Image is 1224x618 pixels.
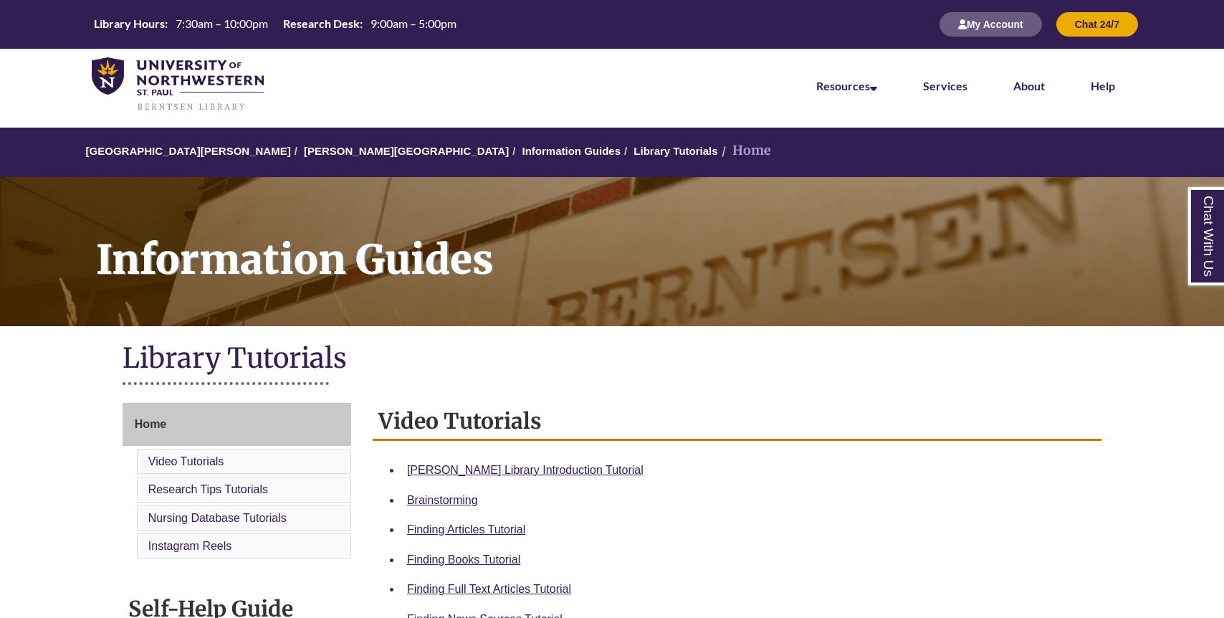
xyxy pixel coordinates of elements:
[939,12,1042,37] button: My Account
[407,523,525,536] a: Finding Articles Tutorial
[373,403,1101,441] h2: Video Tutorials
[92,57,264,112] img: UNWSP Library Logo
[86,145,291,157] a: [GEOGRAPHIC_DATA][PERSON_NAME]
[816,79,877,92] a: Resources
[1013,79,1045,92] a: About
[88,16,462,32] table: Hours Today
[370,16,456,30] span: 9:00am – 5:00pm
[277,16,365,32] th: Research Desk:
[148,540,232,552] a: Instagram Reels
[80,177,1224,308] h1: Information Guides
[633,145,717,157] a: Library Tutorials
[1056,12,1138,37] button: Chat 24/7
[718,141,771,161] li: Home
[407,494,478,506] a: Brainstorming
[148,455,224,467] a: Video Tutorials
[407,464,644,476] a: [PERSON_NAME] Library Introduction Tutorial
[123,403,351,446] a: Home
[88,16,462,33] a: Hours Today
[407,553,520,566] a: Finding Books Tutorial
[939,18,1042,30] a: My Account
[123,341,1101,379] h1: Library Tutorials
[148,512,287,524] a: Nursing Database Tutorials
[304,145,509,157] a: [PERSON_NAME][GEOGRAPHIC_DATA]
[176,16,268,30] span: 7:30am – 10:00pm
[407,583,571,595] a: Finding Full Text Articles Tutorial
[1056,18,1138,30] a: Chat 24/7
[88,16,170,32] th: Library Hours:
[522,145,621,157] a: Information Guides
[135,418,166,430] span: Home
[923,79,967,92] a: Services
[123,403,351,562] div: Guide Page Menu
[148,483,268,495] a: Research Tips Tutorials
[1091,79,1115,92] a: Help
